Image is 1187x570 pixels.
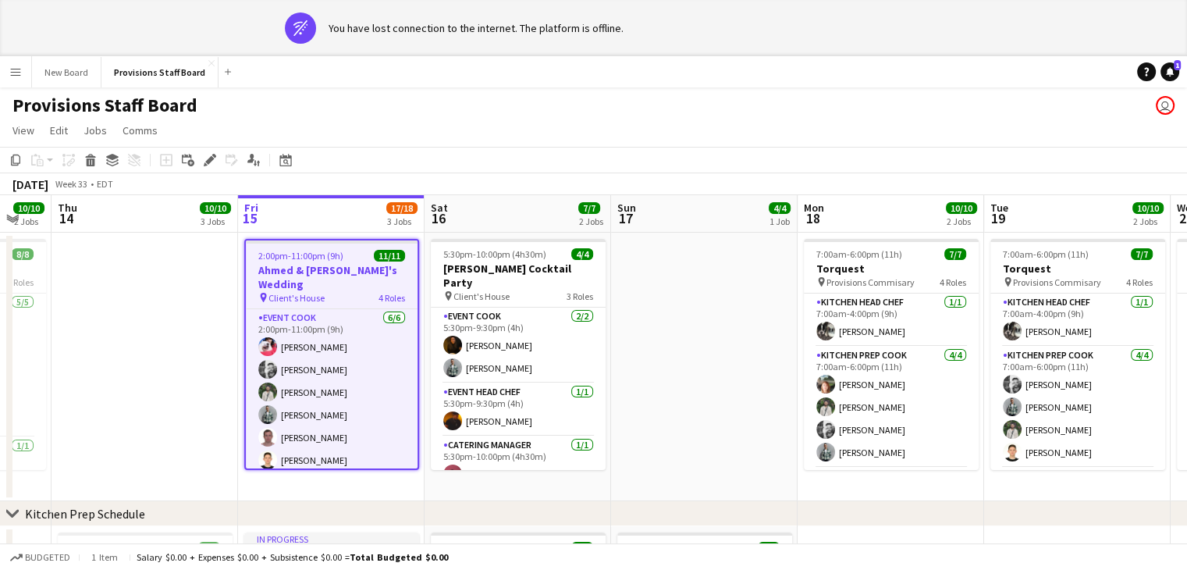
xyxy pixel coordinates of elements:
span: 7:00am-6:00pm (11h) [1003,248,1089,260]
button: Provisions Staff Board [101,57,219,87]
app-card-role: Event Head Chef1/15:30pm-9:30pm (4h)[PERSON_NAME] [431,383,606,436]
div: 3 Jobs [387,216,417,227]
button: Budgeted [8,549,73,566]
div: 2 Jobs [1133,216,1163,227]
span: 4/4 [758,542,780,554]
span: 15 [242,209,258,227]
span: 10/10 [1132,202,1164,214]
span: Fri [244,201,258,215]
span: 11/11 [374,250,405,262]
h1: Provisions Staff Board [12,94,197,117]
span: 7:00am-6:00pm (11h) [816,248,902,260]
span: Thu [58,201,77,215]
h3: Torquest [804,262,979,276]
span: 4 Roles [1126,276,1153,288]
span: 10/10 [946,202,977,214]
span: 10:00am-6:00pm (8h) [630,542,716,554]
span: 4 Roles [940,276,966,288]
a: Jobs [77,120,113,141]
span: 1 item [86,551,123,563]
span: 3/3 [571,542,593,554]
span: Provisions Commisary [826,276,915,288]
h3: Torquest [990,262,1165,276]
span: 19 [988,209,1008,227]
span: 4/4 [769,202,791,214]
span: 10/10 [200,202,231,214]
div: EDT [97,178,113,190]
span: 7/7 [944,248,966,260]
span: 4 Roles [7,276,34,288]
app-job-card: 7:00am-6:00pm (11h)7/7Torquest Provisions Commisary4 RolesKitchen Head Chef1/17:00am-4:00pm (9h)[... [804,239,979,470]
div: 3 Jobs [201,216,230,227]
span: Client's House [268,292,325,304]
span: Edit [50,123,68,137]
span: 5:30pm-10:00pm (4h30m) [443,248,546,260]
span: Tue [990,201,1008,215]
div: In progress [244,533,419,545]
span: Client's House [453,290,510,302]
a: Comms [116,120,164,141]
a: 1 [1160,62,1179,81]
span: Sat [431,201,448,215]
span: 4/4 [571,248,593,260]
app-user-avatar: Dustin Gallagher [1156,96,1175,115]
span: 7/7 [1131,248,1153,260]
span: 17 [615,209,636,227]
span: 17/18 [386,202,418,214]
span: Week 33 [52,178,91,190]
app-card-role: Event Cook2/25:30pm-9:30pm (4h)[PERSON_NAME][PERSON_NAME] [431,308,606,383]
div: 2 Jobs [14,216,44,227]
app-card-role: Catering Manager1/15:30pm-10:00pm (4h30m)[PERSON_NAME] [431,436,606,490]
span: 7/7 [198,542,220,554]
app-job-card: 5:30pm-10:00pm (4h30m)4/4[PERSON_NAME] Cocktail Party Client's House3 RolesEvent Cook2/25:30pm-9:... [431,239,606,470]
span: Provisions Commisary [1013,276,1101,288]
span: View [12,123,34,137]
div: Kitchen Prep Schedule [25,506,145,522]
a: Edit [44,120,74,141]
button: New Board [32,57,101,87]
h3: [PERSON_NAME] Cocktail Party [431,262,606,290]
div: 2 Jobs [579,216,603,227]
app-card-role: Kitchen Head Chef1/17:00am-4:00pm (9h)[PERSON_NAME] [990,294,1165,347]
span: 11:00am-6:00pm (7h) [443,542,529,554]
h3: Ahmed & [PERSON_NAME]'s Wedding [246,263,418,291]
app-card-role: Kitchen Head Chef1/17:00am-4:00pm (9h)[PERSON_NAME] [804,294,979,347]
span: 10/10 [13,202,44,214]
app-card-role: Event Cook6/62:00pm-11:00pm (9h)[PERSON_NAME][PERSON_NAME][PERSON_NAME][PERSON_NAME][PERSON_NAME]... [246,309,418,476]
app-job-card: 7:00am-6:00pm (11h)7/7Torquest Provisions Commisary4 RolesKitchen Head Chef1/17:00am-4:00pm (9h)[... [990,239,1165,470]
span: Budgeted [25,552,70,563]
div: [DATE] [12,176,48,192]
span: 2:00pm-11:00pm (9h) [258,250,343,262]
app-job-card: 2:00pm-11:00pm (9h)11/11Ahmed & [PERSON_NAME]'s Wedding Client's House4 RolesEvent Cook6/62:00pm-... [244,239,419,470]
span: 14 [55,209,77,227]
app-card-role: Kitchen Prep Cook4/47:00am-6:00pm (11h)[PERSON_NAME][PERSON_NAME][PERSON_NAME][PERSON_NAME] [990,347,1165,468]
span: 3 Roles [567,290,593,302]
div: 1 Job [769,216,790,227]
app-card-role: Kitchen Prep Cook4/47:00am-6:00pm (11h)[PERSON_NAME][PERSON_NAME][PERSON_NAME][PERSON_NAME] [804,347,979,468]
div: 2 Jobs [947,216,976,227]
div: You have lost connection to the internet. The platform is offline. [329,21,624,35]
span: 16 [428,209,448,227]
span: Mon [804,201,824,215]
span: Total Budgeted $0.00 [350,551,448,563]
span: 18 [801,209,824,227]
span: 4 Roles [378,292,405,304]
span: 8/8 [12,248,34,260]
a: View [6,120,41,141]
span: Jobs [84,123,107,137]
span: Comms [123,123,158,137]
span: 7:00am-8:00pm (13h) [70,542,156,554]
span: 7/7 [578,202,600,214]
span: Sun [617,201,636,215]
div: Salary $0.00 + Expenses $0.00 + Subsistence $0.00 = [137,551,448,563]
span: 1 [1174,60,1181,70]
